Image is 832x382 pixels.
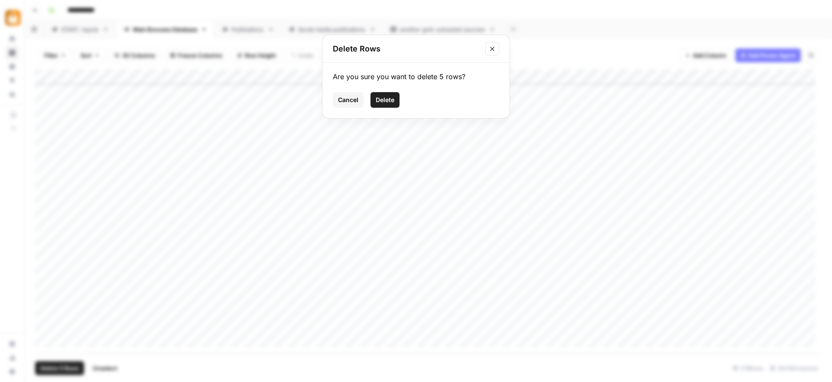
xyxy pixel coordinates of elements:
[333,71,499,82] div: Are you sure you want to delete 5 rows?
[333,92,364,108] button: Cancel
[338,96,358,104] span: Cancel
[485,42,499,56] button: Close modal
[370,92,400,108] button: Delete
[376,96,394,104] span: Delete
[333,43,480,55] h2: Delete Rows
